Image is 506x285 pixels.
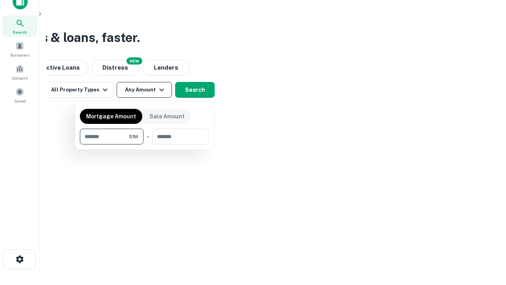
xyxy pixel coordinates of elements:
p: Sale Amount [149,112,185,121]
span: $1M [129,133,138,140]
div: - [147,129,149,144]
iframe: Chat Widget [466,222,506,260]
p: Mortgage Amount [86,112,136,121]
